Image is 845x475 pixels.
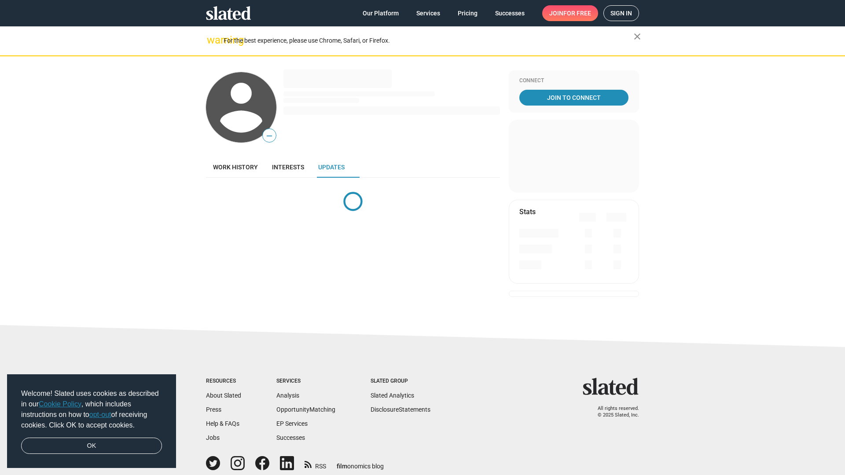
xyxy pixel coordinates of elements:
div: Connect [519,77,628,84]
span: Updates [318,164,345,171]
a: Help & FAQs [206,420,239,427]
a: filmonomics blog [337,455,384,471]
a: Cookie Policy [39,400,81,408]
a: Updates [311,157,352,178]
a: Sign in [603,5,639,21]
span: Our Platform [363,5,399,21]
span: Interests [272,164,304,171]
a: Our Platform [356,5,406,21]
a: Analysis [276,392,299,399]
a: OpportunityMatching [276,406,335,413]
a: Successes [276,434,305,441]
span: for free [563,5,591,21]
div: Slated Group [371,378,430,385]
span: Welcome! Slated uses cookies as described in our , which includes instructions on how to of recei... [21,388,162,431]
a: Press [206,406,221,413]
a: About Slated [206,392,241,399]
span: Pricing [458,5,478,21]
span: Join [549,5,591,21]
a: Slated Analytics [371,392,414,399]
p: All rights reserved. © 2025 Slated, Inc. [588,406,639,418]
span: — [263,130,276,142]
mat-icon: warning [207,35,217,45]
a: Services [409,5,447,21]
a: Join To Connect [519,90,628,106]
mat-card-title: Stats [519,207,536,216]
span: Successes [495,5,525,21]
div: Services [276,378,335,385]
div: Resources [206,378,241,385]
span: Services [416,5,440,21]
div: cookieconsent [7,374,176,468]
a: Interests [265,157,311,178]
a: Successes [488,5,532,21]
a: Joinfor free [542,5,598,21]
a: opt-out [89,411,111,418]
mat-icon: close [632,31,643,42]
span: Join To Connect [521,90,627,106]
span: Sign in [610,6,632,21]
span: film [337,463,347,470]
a: Work history [206,157,265,178]
a: Jobs [206,434,220,441]
a: dismiss cookie message [21,438,162,454]
div: For the best experience, please use Chrome, Safari, or Firefox. [224,35,634,47]
span: Work history [213,164,258,171]
a: RSS [305,457,326,471]
a: EP Services [276,420,308,427]
a: DisclosureStatements [371,406,430,413]
a: Pricing [451,5,485,21]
